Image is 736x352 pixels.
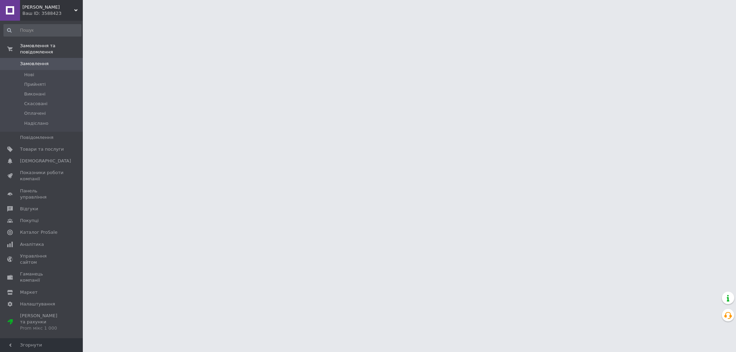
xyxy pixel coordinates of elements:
[22,4,74,10] span: Fistashka
[24,72,34,78] span: Нові
[24,110,46,117] span: Оплачені
[20,229,57,235] span: Каталог ProSale
[24,91,46,97] span: Виконані
[3,24,81,37] input: Пошук
[20,134,53,141] span: Повідомлення
[20,146,64,152] span: Товари та послуги
[24,81,46,88] span: Прийняті
[20,61,49,67] span: Замовлення
[20,289,38,295] span: Маркет
[20,158,71,164] span: [DEMOGRAPHIC_DATA]
[20,325,64,331] div: Prom мікс 1 000
[20,218,39,224] span: Покупці
[20,170,64,182] span: Показники роботи компанії
[24,101,48,107] span: Скасовані
[20,253,64,265] span: Управління сайтом
[24,120,48,127] span: Надіслано
[20,241,44,248] span: Аналітика
[20,271,64,283] span: Гаманець компанії
[20,206,38,212] span: Відгуки
[20,188,64,200] span: Панель управління
[20,43,83,55] span: Замовлення та повідомлення
[22,10,83,17] div: Ваш ID: 3588423
[20,313,64,332] span: [PERSON_NAME] та рахунки
[20,301,55,307] span: Налаштування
